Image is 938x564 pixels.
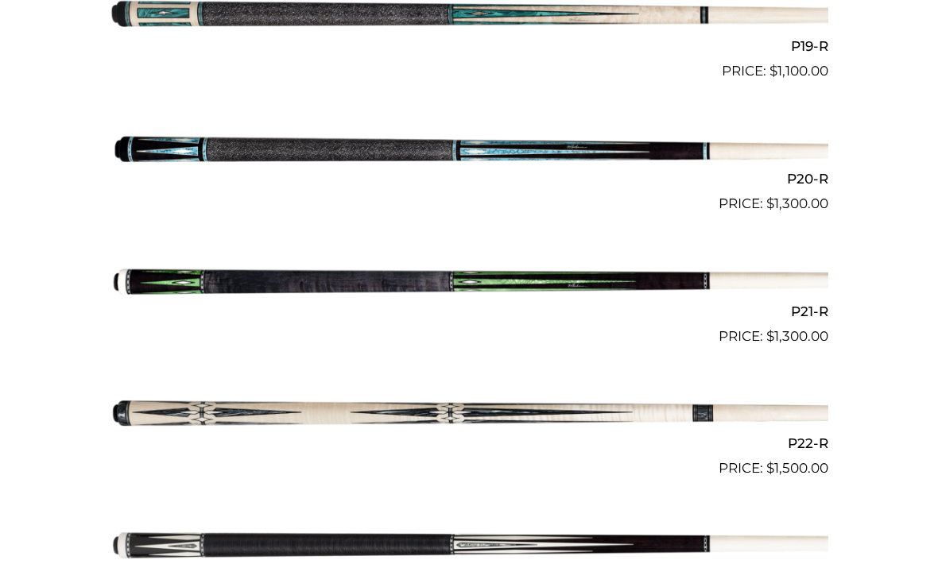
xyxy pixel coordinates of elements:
bdi: 1,300.00 [766,328,828,344]
a: P20-R $1,300.00 [110,88,828,214]
bdi: 1,300.00 [766,195,828,211]
a: P22-R $1,500.00 [110,353,828,479]
img: P22-R [110,353,828,473]
bdi: 1,100.00 [769,63,828,79]
img: P21-R [110,221,828,340]
img: P20-R [110,88,828,207]
span: $ [766,460,774,476]
a: P21-R $1,300.00 [110,221,828,346]
span: $ [766,195,774,211]
span: $ [766,328,774,344]
span: $ [769,63,777,79]
bdi: 1,500.00 [766,460,828,476]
